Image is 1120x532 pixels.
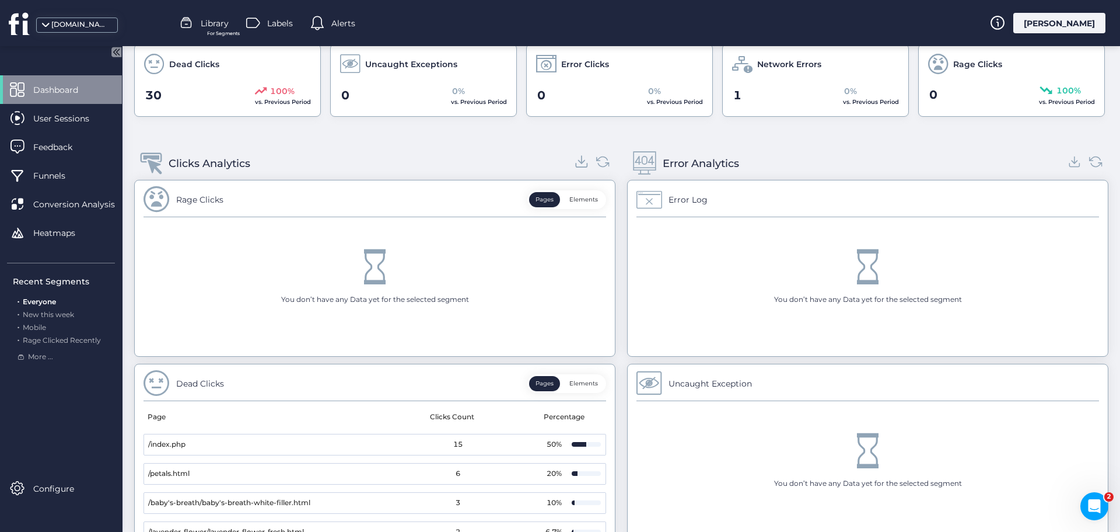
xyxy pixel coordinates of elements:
[169,155,250,172] div: Clicks Analytics
[844,85,857,98] span: 0%
[33,169,83,182] span: Funnels
[953,58,1002,71] span: Rage Clicks
[148,468,190,479] span: /petals.html
[148,439,185,450] span: /index.php
[663,155,739,172] div: Error Analytics
[371,401,534,434] mat-header-cell: Clicks Count
[169,58,219,71] span: Dead Clicks
[733,86,741,105] span: 1
[33,84,96,96] span: Dashboard
[33,227,93,239] span: Heatmaps
[176,377,224,390] div: Dead Clicks
[456,498,460,509] span: 3
[668,193,708,206] div: Error Log
[17,295,19,306] span: .
[453,439,463,450] span: 15
[1056,84,1081,97] span: 100%
[341,86,349,105] span: 0
[33,482,92,495] span: Configure
[33,198,132,211] span: Conversion Analysis
[843,98,899,106] span: vs. Previous Period
[201,17,229,30] span: Library
[17,308,19,319] span: .
[1104,492,1114,502] span: 2
[13,275,115,288] div: Recent Segments
[648,85,661,98] span: 0%
[563,192,604,207] button: Elements
[281,294,469,305] div: You don’t have any Data yet for the selected segment
[51,19,110,30] div: [DOMAIN_NAME]
[17,321,19,332] span: .
[561,58,609,71] span: Error Clicks
[143,401,371,434] mat-header-cell: Page
[647,98,703,106] span: vs. Previous Period
[1013,13,1105,33] div: [PERSON_NAME]
[774,294,962,305] div: You don’t have any Data yet for the selected segment
[17,333,19,345] span: .
[542,468,566,479] div: 20%
[23,336,101,345] span: Rage Clicked Recently
[23,310,74,319] span: New this week
[542,439,566,450] div: 50%
[529,376,560,391] button: Pages
[774,478,962,489] div: You don’t have any Data yet for the selected segment
[542,498,566,509] div: 10%
[529,192,560,207] button: Pages
[145,86,162,105] span: 30
[33,112,107,125] span: User Sessions
[255,98,311,106] span: vs. Previous Period
[757,58,821,71] span: Network Errors
[929,86,937,104] span: 0
[267,17,293,30] span: Labels
[23,297,56,306] span: Everyone
[452,85,465,98] span: 0%
[176,193,223,206] div: Rage Clicks
[33,141,90,154] span: Feedback
[207,30,240,37] span: For Segments
[537,86,545,105] span: 0
[451,98,507,106] span: vs. Previous Period
[23,323,46,332] span: Mobile
[1080,492,1108,520] iframe: Intercom live chat
[28,352,53,363] span: More ...
[148,498,310,509] span: /baby's-breath/baby's-breath-white-filler.html
[668,377,752,390] div: Uncaught Exception
[1039,98,1095,106] span: vs. Previous Period
[534,401,598,434] mat-header-cell: Percentage
[456,468,460,479] span: 6
[365,58,457,71] span: Uncaught Exceptions
[331,17,355,30] span: Alerts
[270,85,295,98] span: 100%
[563,376,604,391] button: Elements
